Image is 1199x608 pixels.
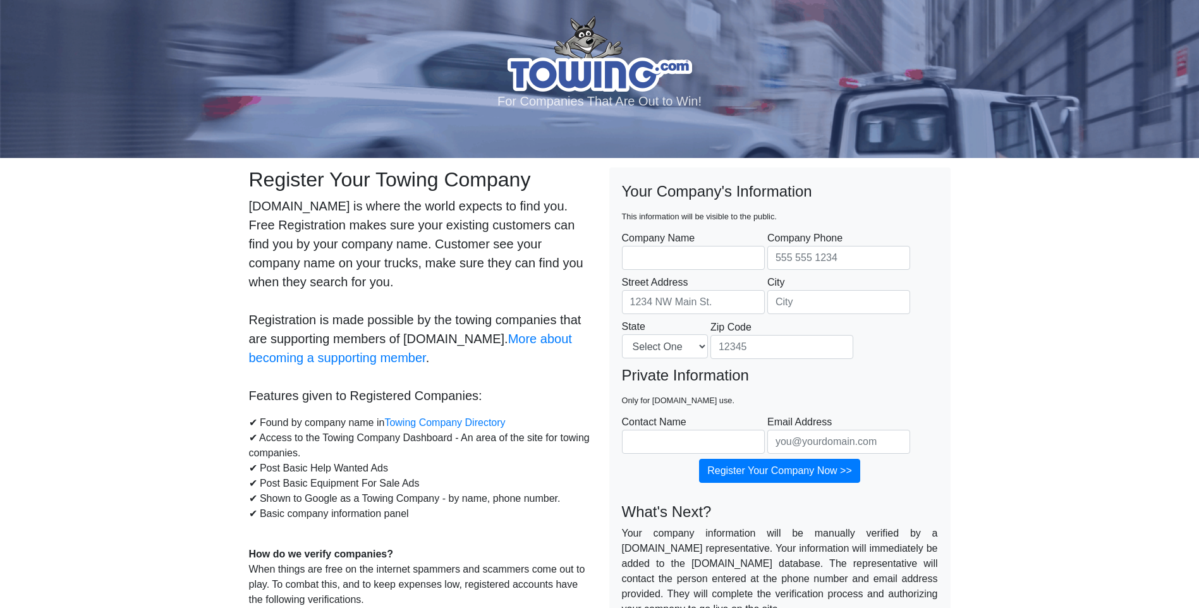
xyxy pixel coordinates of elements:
[384,417,505,428] a: Towing Company Directory
[16,92,1183,111] p: For Companies That Are Out to Win!
[622,290,765,314] input: Street Address
[622,212,777,221] small: This information will be visible to the public.
[249,197,590,405] p: [DOMAIN_NAME] is where the world expects to find you. Free Registration makes sure your existing ...
[249,549,394,559] strong: How do we verify companies?
[622,319,708,358] label: State
[249,167,590,192] h2: Register Your Towing Company
[622,503,938,521] h4: What's Next?
[699,459,860,483] input: Register Your Company Now >>
[622,231,765,270] label: Company Name
[710,320,853,359] label: Zip Code
[767,430,910,454] input: Email Address
[767,415,910,454] label: Email Address
[249,415,590,537] p: ✔ Found by company name in ✔ Access to the Towing Company Dashboard - An area of the site for tow...
[767,275,910,314] label: City
[767,246,910,270] input: Company Phone
[710,335,853,359] input: Zip Code
[622,180,938,226] legend: Your Company's Information
[622,396,735,405] small: Only for [DOMAIN_NAME] use.
[622,334,708,358] select: State
[622,430,765,454] input: Contact Name
[622,246,765,270] input: Company Name
[622,275,765,314] label: Street Address
[767,231,910,270] label: Company Phone
[508,16,692,92] img: logo
[622,415,765,454] label: Contact Name
[249,332,572,365] a: More about becoming a supporting member
[249,389,482,403] strong: Features given to Registered Companies:
[767,290,910,314] input: City
[622,364,938,410] legend: Private Information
